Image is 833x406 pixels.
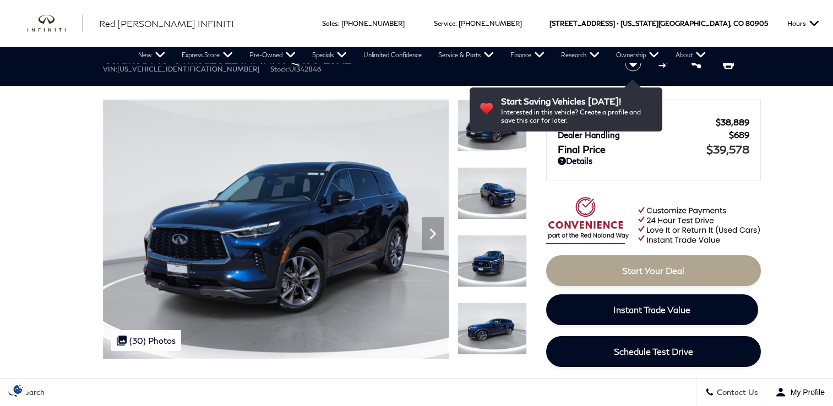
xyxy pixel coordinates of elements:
[117,65,259,73] span: [US_VEHICLE_IDENTIFICATION_NUMBER]
[558,130,729,140] span: Dealer Handling
[549,19,768,28] a: [STREET_ADDRESS] • [US_STATE][GEOGRAPHIC_DATA], CO 80905
[558,143,706,155] span: Final Price
[553,47,608,63] a: Research
[558,117,749,127] a: Red [PERSON_NAME] $38,889
[270,65,289,73] span: Stock:
[458,303,527,355] img: Certified Used 2022 Grand Blue INFINITI LUXE image 4
[622,265,684,276] span: Start Your Deal
[103,100,449,359] img: Certified Used 2022 Grand Blue INFINITI LUXE image 1
[304,47,355,63] a: Specials
[289,65,322,73] span: UI342846
[786,388,825,397] span: My Profile
[558,130,749,140] a: Dealer Handling $689
[355,47,430,63] a: Unlimited Confidence
[338,19,340,28] span: :
[714,388,758,397] span: Contact Us
[6,383,31,395] img: Opt-Out Icon
[546,294,758,325] a: Instant Trade Value
[28,15,83,32] img: INFINITI
[241,47,304,63] a: Pre-Owned
[430,47,502,63] a: Service & Parts
[546,255,761,286] a: Start Your Deal
[322,19,338,28] span: Sales
[173,47,241,63] a: Express Store
[341,19,405,28] a: [PHONE_NUMBER]
[111,330,181,351] div: (30) Photos
[657,55,673,72] button: Compare vehicle
[558,142,749,156] a: Final Price $39,578
[130,47,173,63] a: New
[716,117,749,127] span: $38,889
[99,17,234,30] a: Red [PERSON_NAME] INFINITI
[502,47,553,63] a: Finance
[729,130,749,140] span: $689
[558,156,749,166] a: Details
[99,18,234,29] span: Red [PERSON_NAME] INFINITI
[434,19,455,28] span: Service
[458,100,527,152] img: Certified Used 2022 Grand Blue INFINITI LUXE image 1
[103,65,117,73] span: VIN:
[558,117,716,127] span: Red [PERSON_NAME]
[17,388,45,397] span: Search
[767,378,833,406] button: Open user profile menu
[28,15,83,32] a: infiniti
[458,235,527,287] img: Certified Used 2022 Grand Blue INFINITI LUXE image 3
[613,304,690,315] span: Instant Trade Value
[6,383,31,395] section: Click to Open Cookie Consent Modal
[459,19,522,28] a: [PHONE_NUMBER]
[608,47,667,63] a: Ownership
[130,47,714,63] nav: Main Navigation
[458,167,527,220] img: Certified Used 2022 Grand Blue INFINITI LUXE image 2
[422,217,444,250] div: Next
[546,336,761,367] a: Schedule Test Drive
[706,142,749,156] span: $39,578
[667,47,714,63] a: About
[614,346,693,356] span: Schedule Test Drive
[455,19,457,28] span: :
